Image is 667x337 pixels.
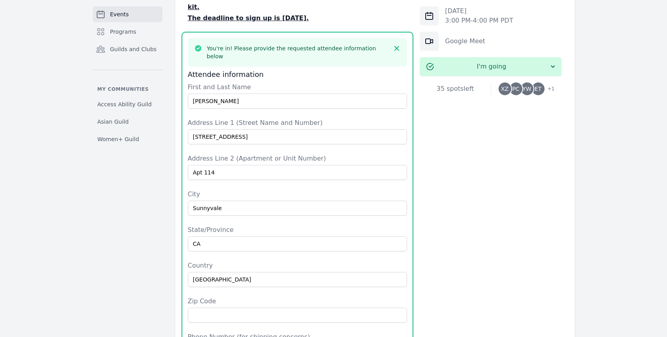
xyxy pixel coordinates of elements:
a: Guilds and Clubs [93,41,162,57]
label: Zip Code [188,297,407,306]
span: Asian Guild [97,118,129,126]
label: State/Province [188,225,407,235]
span: ET [535,86,541,92]
span: XZ [501,86,508,92]
h3: Attendee information [188,70,407,79]
span: Access Ability Guild [97,100,152,108]
label: Address Line 2 (Apartment or Unit Number) [188,154,407,163]
span: Women+ Guild [97,135,139,143]
a: Women+ Guild [93,132,162,146]
a: Programs [93,24,162,40]
label: First and Last Name [188,82,407,92]
a: Asian Guild [93,115,162,129]
p: My communities [93,86,162,92]
span: PC [512,86,519,92]
label: Country [188,261,407,270]
p: 3:00 PM - 4:00 PM PDT [445,16,513,25]
label: City [188,190,407,199]
p: [DATE] [445,6,513,16]
nav: Sidebar [93,6,162,146]
span: I'm going [434,62,549,71]
h3: You're in! Please provide the requested attendee information below [207,44,388,60]
div: 35 spots left [420,84,491,94]
span: YW [522,86,531,92]
label: Address Line 1 (Street Name and Number) [188,118,407,128]
span: Guilds and Clubs [110,45,157,53]
u: The deadline to sign up is [DATE]. [188,14,309,22]
a: Access Ability Guild [93,97,162,111]
a: Google Meet [445,37,485,45]
span: + 1 [543,84,555,95]
a: Events [93,6,162,22]
span: Programs [110,28,136,36]
span: Events [110,10,129,18]
button: I'm going [420,57,562,76]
